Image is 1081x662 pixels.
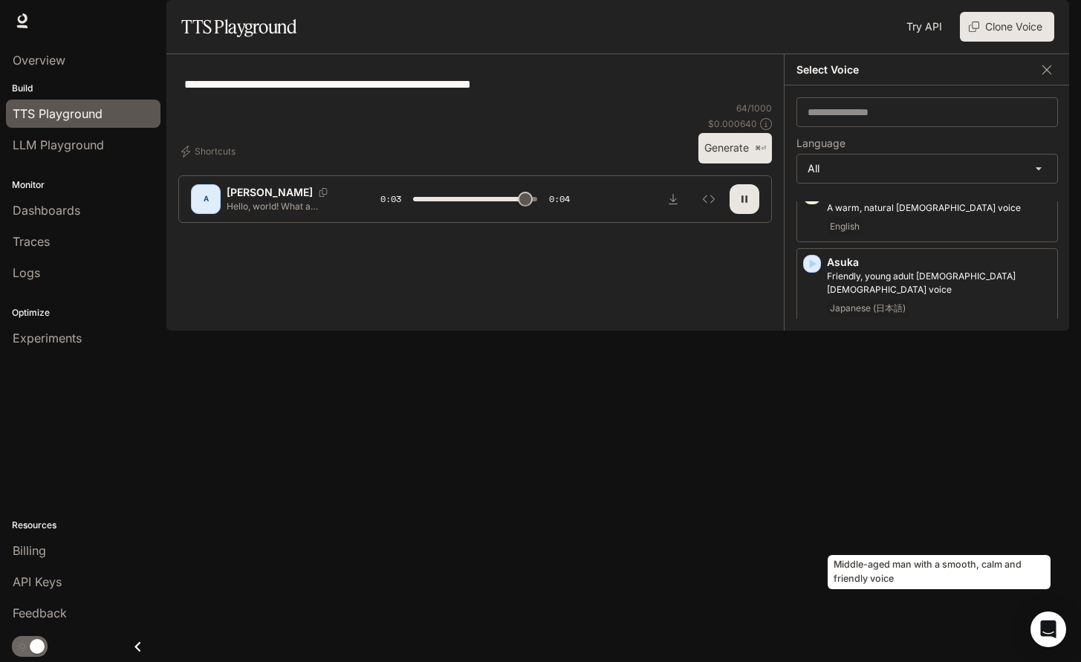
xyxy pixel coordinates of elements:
button: Download audio [658,184,688,214]
div: A [194,187,218,211]
span: Japanese (日本語) [827,299,909,317]
button: Shortcuts [178,140,241,163]
span: English [827,218,863,236]
p: ⌘⏎ [755,144,766,153]
p: Language [796,138,845,149]
span: 0:03 [380,192,401,207]
button: Clone Voice [960,12,1054,42]
p: $ 0.000640 [708,117,757,130]
div: Open Intercom Messenger [1030,611,1066,647]
a: Try API [900,12,948,42]
h1: TTS Playground [181,12,296,42]
button: Copy Voice ID [313,188,334,197]
p: 64 / 1000 [736,102,772,114]
button: Generate⌘⏎ [698,133,772,163]
p: Friendly, young adult Japanese female voice [827,270,1051,296]
div: All [797,155,1057,183]
span: 0:04 [549,192,570,207]
p: Asuka [827,255,1051,270]
div: Middle-aged man with a smooth, calm and friendly voice [828,555,1051,589]
p: A warm, natural female voice [827,201,1051,215]
p: [PERSON_NAME] [227,185,313,200]
button: Inspect [694,184,724,214]
p: Hello, world! What a wonderful day to be a text-to-speech model! [227,200,345,212]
